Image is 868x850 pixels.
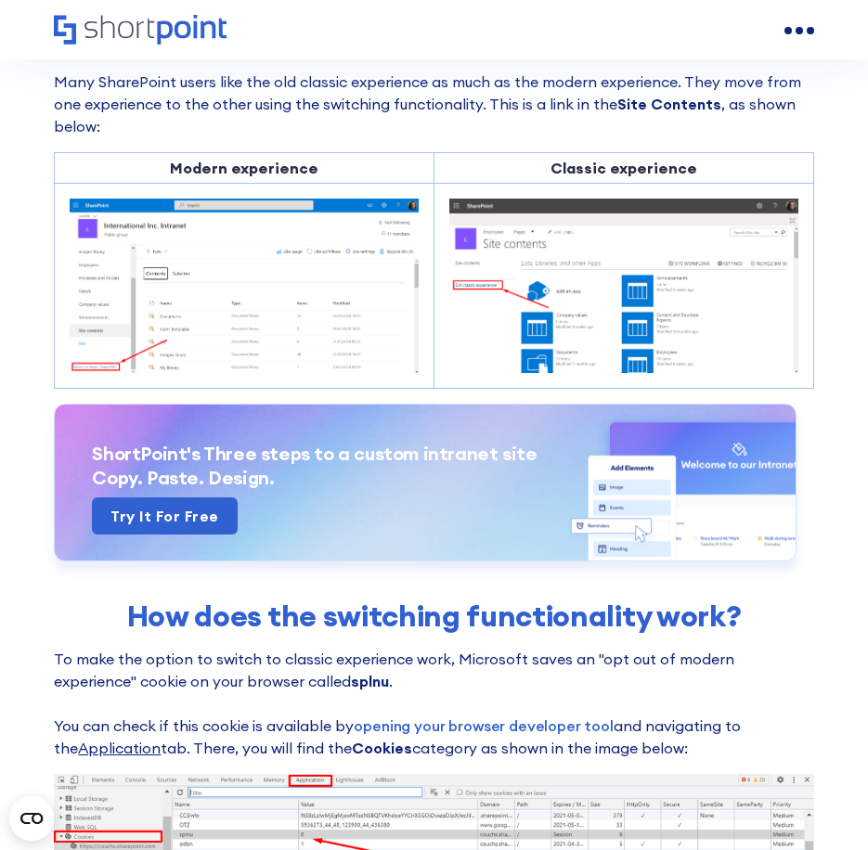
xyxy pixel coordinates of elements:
a: Home [54,15,227,46]
strong: splnu [351,672,389,690]
button: Open CMP widget [9,796,54,841]
h3: ShortPoint's Three steps to a custom intranet site Copy. Paste. Design. [92,442,758,490]
p: To make the option to switch to classic experience work, Microsoft saves an "opt out of modern ex... [54,648,813,759]
h2: How does the switching functionality work? [86,599,783,633]
a: Try it for free [92,497,238,534]
a: open menu [784,16,814,45]
strong: Cookies [352,739,412,757]
iframe: Chat Widget [775,761,868,850]
strong: Modern experience [170,159,318,177]
strong: Site Contents [617,95,721,113]
strong: Classic experience [551,159,697,177]
span: Application [78,739,161,757]
p: Many SharePoint users like the old classic experience as much as the modern experience. They move... [54,71,813,137]
a: opening your browser developer tool [354,716,613,735]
